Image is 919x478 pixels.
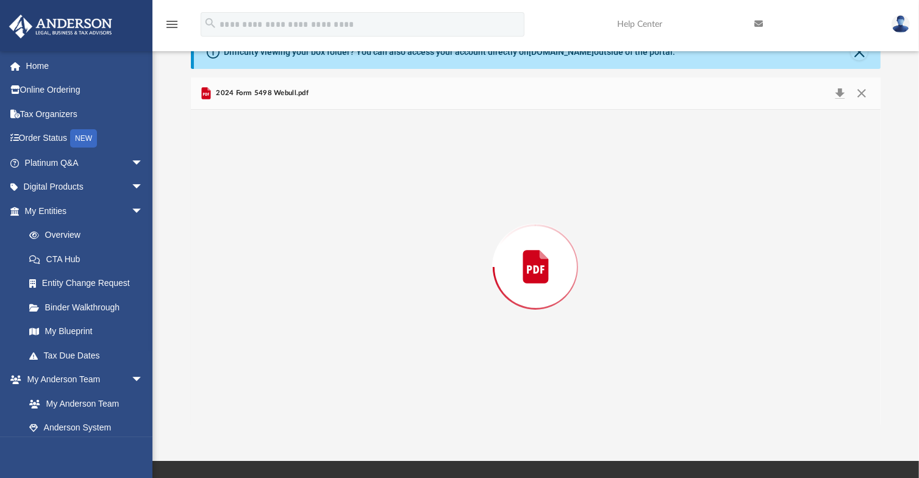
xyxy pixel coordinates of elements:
div: Preview [191,77,881,424]
a: Overview [17,223,162,248]
a: Digital Productsarrow_drop_down [9,175,162,199]
a: Home [9,54,162,78]
a: Order StatusNEW [9,126,162,151]
a: Tax Due Dates [17,343,162,368]
a: Anderson System [17,416,156,440]
a: menu [165,23,179,32]
i: menu [165,17,179,32]
button: Download [829,85,851,102]
button: Close [851,43,868,60]
span: 2024 Form 5498 Webull.pdf [213,88,309,99]
div: NEW [70,129,97,148]
a: Online Ordering [9,78,162,102]
a: CTA Hub [17,247,162,271]
img: User Pic [892,15,910,33]
a: Tax Organizers [9,102,162,126]
a: Entity Change Request [17,271,162,296]
a: My Anderson Teamarrow_drop_down [9,368,156,392]
a: My Blueprint [17,319,156,344]
span: arrow_drop_down [131,368,156,393]
img: Anderson Advisors Platinum Portal [5,15,116,38]
button: Close [851,85,873,102]
a: [DOMAIN_NAME] [529,47,594,57]
i: search [204,16,217,30]
a: Binder Walkthrough [17,295,162,319]
a: My Entitiesarrow_drop_down [9,199,162,223]
a: My Anderson Team [17,391,149,416]
span: arrow_drop_down [131,175,156,200]
div: Difficulty viewing your box folder? You can also access your account directly on outside of the p... [224,46,675,59]
span: arrow_drop_down [131,199,156,224]
a: Platinum Q&Aarrow_drop_down [9,151,162,175]
span: arrow_drop_down [131,151,156,176]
